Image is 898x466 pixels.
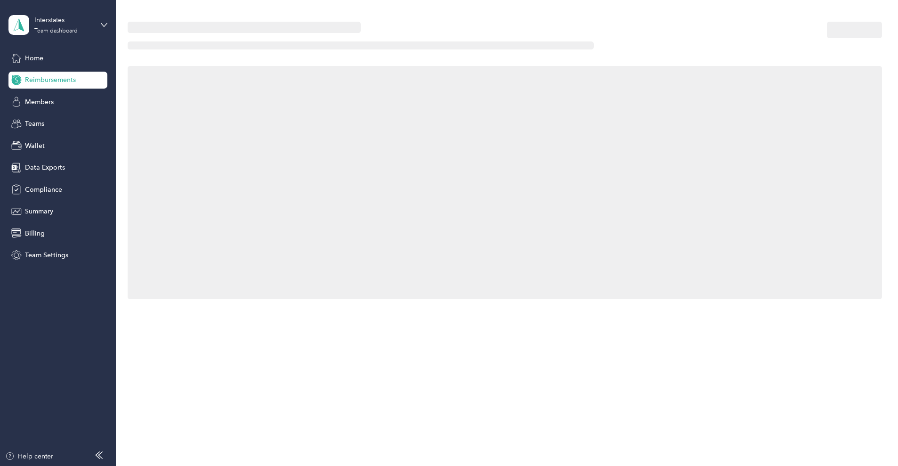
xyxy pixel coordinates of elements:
span: Data Exports [25,163,65,172]
span: Compliance [25,185,62,195]
div: Team dashboard [34,28,78,34]
span: Reimbursements [25,75,76,85]
span: Home [25,53,43,63]
span: Wallet [25,141,45,151]
iframe: Everlance-gr Chat Button Frame [845,413,898,466]
div: Interstates [34,15,93,25]
span: Teams [25,119,44,129]
span: Summary [25,206,53,216]
button: Help center [5,451,53,461]
span: Billing [25,229,45,238]
span: Members [25,97,54,107]
span: Team Settings [25,250,68,260]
